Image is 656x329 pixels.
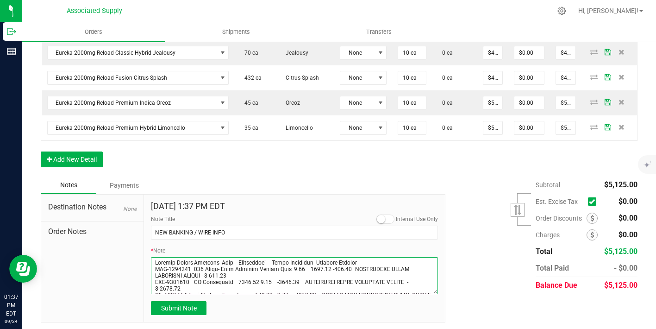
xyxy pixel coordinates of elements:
a: Transfers [307,22,450,42]
span: None [340,71,375,84]
span: NO DATA FOUND [47,121,229,135]
span: Delete Order Detail [615,74,629,80]
div: Payments [96,177,152,194]
span: Orders [72,28,115,36]
div: Manage settings [556,6,568,15]
span: Associated Supply [67,7,122,15]
span: Save Order Detail [601,49,615,55]
a: Orders [22,22,165,42]
span: Eureka 2000mg Reload Premium Indica Oreoz [48,96,217,109]
span: 432 ea [240,75,262,81]
span: $5,125.00 [604,180,637,189]
input: 0 [514,71,544,84]
span: $5,125.00 [604,247,637,256]
label: Note [151,247,165,255]
p: 01:37 PM EDT [4,293,18,318]
span: 0 ea [437,75,453,81]
inline-svg: Reports [7,47,16,56]
span: Order Discounts [536,215,587,222]
span: 0 ea [437,100,453,106]
button: Submit Note [151,301,206,315]
span: Save Order Detail [601,74,615,80]
span: None [340,121,375,134]
span: Est. Excise Tax [536,198,584,205]
span: Transfers [354,28,404,36]
span: Save Order Detail [601,99,615,105]
span: 0 ea [437,125,453,131]
span: 70 ea [240,50,258,56]
span: Charges [536,231,587,239]
input: 0 [556,121,575,134]
span: Shipments [210,28,262,36]
span: NO DATA FOUND [47,46,229,60]
input: 0 [483,96,502,109]
input: 0 [483,71,502,84]
span: $0.00 [619,197,637,206]
span: NO DATA FOUND [47,96,229,110]
span: Save Order Detail [601,124,615,130]
span: Order Notes [48,226,137,237]
input: 0 [556,96,575,109]
span: $0.00 [619,230,637,239]
span: Calculate excise tax [588,195,600,208]
label: Note Title [151,215,175,223]
span: Total [536,247,552,256]
span: 45 ea [240,100,258,106]
span: Delete Order Detail [615,124,629,130]
span: Hi, [PERSON_NAME]! [578,7,638,14]
div: Notes [41,177,96,194]
span: - $0.00 [614,264,637,272]
input: 0 [398,96,426,109]
input: 0 [398,46,426,59]
input: 0 [398,121,426,134]
span: $5,125.00 [604,281,637,290]
span: Oreoz [281,100,300,106]
iframe: Resource center [9,255,37,283]
input: 0 [483,121,502,134]
span: None [123,206,137,212]
h4: [DATE] 1:37 PM EDT [151,202,438,211]
span: Subtotal [536,181,560,189]
button: Add New Detail [41,152,103,167]
span: Citrus Splash [281,75,319,81]
span: Eureka 2000mg Reload Classic Hybrid Jealousy [48,46,217,59]
inline-svg: Outbound [7,27,16,36]
span: 0 ea [437,50,453,56]
span: Balance Due [536,281,577,290]
span: 35 ea [240,125,258,131]
input: 0 [398,71,426,84]
span: Eureka 2000mg Reload Premium Hybrid Limoncello [48,121,217,134]
input: 0 [514,46,544,59]
span: NO DATA FOUND [47,71,229,85]
label: Internal Use Only [396,215,438,223]
span: Submit Note [161,304,197,312]
input: 0 [556,71,575,84]
span: $0.00 [619,214,637,222]
input: 0 [483,46,502,59]
input: 0 [514,121,544,134]
span: Jealousy [281,50,308,56]
span: Eureka 2000mg Reload Fusion Citrus Splash [48,71,217,84]
span: Destination Notes [48,202,137,213]
span: Total Paid [536,264,569,272]
span: None [340,96,375,109]
span: None [340,46,375,59]
input: 0 [514,96,544,109]
p: 09/24 [4,318,18,325]
input: 0 [556,46,575,59]
span: Delete Order Detail [615,49,629,55]
span: Limoncello [281,125,313,131]
span: Delete Order Detail [615,99,629,105]
a: Shipments [165,22,307,42]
